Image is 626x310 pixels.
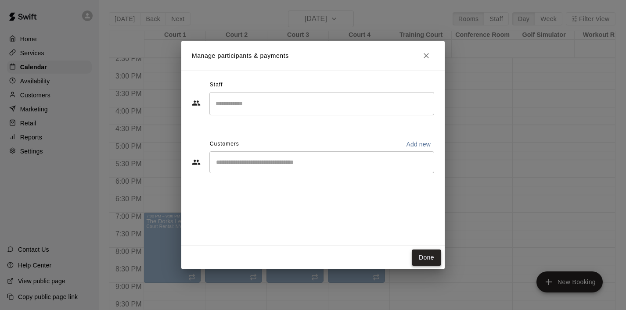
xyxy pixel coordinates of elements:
[418,48,434,64] button: Close
[209,151,434,173] div: Start typing to search customers...
[210,137,239,151] span: Customers
[403,137,434,151] button: Add new
[210,78,223,92] span: Staff
[406,140,431,149] p: Add new
[192,51,289,61] p: Manage participants & payments
[209,92,434,115] div: Search staff
[192,158,201,167] svg: Customers
[412,249,441,266] button: Done
[192,99,201,107] svg: Staff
